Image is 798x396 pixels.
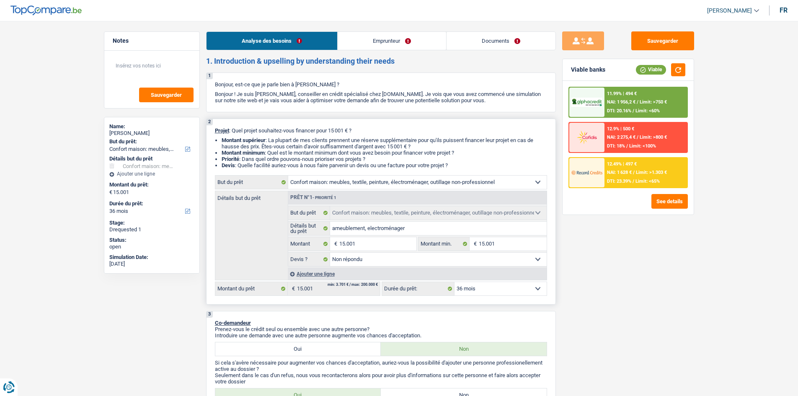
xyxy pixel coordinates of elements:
[215,332,547,339] p: Introduire une demande avec une autre personne augmente vos chances d'acceptation.
[571,66,605,73] div: Viable banks
[338,32,446,50] a: Emprunteur
[215,372,547,385] p: Seulement dans le cas d'un refus, nous vous recontacterons alors pour avoir plus d'informations s...
[222,156,547,162] li: : Dans quel ordre pouvons-nous prioriser vos projets ?
[607,91,637,96] div: 11.99% | 494 €
[109,130,194,137] div: [PERSON_NAME]
[607,161,637,167] div: 12.49% | 497 €
[288,282,297,295] span: €
[222,162,547,168] li: : Quelle facilité auriez-vous à nous faire parvenir un devis ou une facture pour votre projet ?
[607,179,631,184] span: DTI: 23.39%
[215,191,288,201] label: Détails but du prêt
[571,165,602,180] img: Record Credits
[636,65,666,74] div: Viable
[607,108,631,114] span: DTI: 20.16%
[215,127,229,134] span: Projet
[109,254,194,261] div: Simulation Date:
[288,195,338,200] div: Prêt n°1
[571,129,602,145] img: Cofidis
[206,57,556,66] h2: 1. Introduction & upselling by understanding their needs
[109,237,194,243] div: Status:
[328,283,378,287] div: min: 3.701 € / max: 200.000 €
[207,311,213,318] div: 3
[113,37,191,44] h5: Notes
[109,243,194,250] div: open
[633,108,634,114] span: /
[109,226,194,233] div: Drequested 1
[636,170,667,175] span: Limit: >1.303 €
[222,156,239,162] strong: Priorité
[629,143,656,149] span: Limit: <100%
[215,176,288,189] label: But du prêt
[700,4,759,18] a: [PERSON_NAME]
[109,220,194,226] div: Stage:
[222,137,547,150] li: : La plupart de mes clients prennent une réserve supplémentaire pour qu'ils puissent financer leu...
[651,194,688,209] button: See details
[633,179,634,184] span: /
[222,150,265,156] strong: Montant minimum
[288,222,331,235] label: Détails but du prêt
[635,108,660,114] span: Limit: <60%
[222,137,266,143] strong: Montant supérieur
[207,119,213,125] div: 2
[288,268,547,280] div: Ajouter une ligne
[607,170,632,175] span: NAI: 1 628 €
[109,181,193,188] label: Montant du prêt:
[447,32,555,50] a: Documents
[381,342,547,356] label: Non
[207,32,337,50] a: Analyse des besoins
[470,237,479,251] span: €
[571,98,602,107] img: AlphaCredit
[288,206,331,220] label: But du prêt
[626,143,628,149] span: /
[139,88,194,102] button: Sauvegarder
[215,91,547,104] p: Bonjour ! Je suis [PERSON_NAME], conseiller en crédit spécialisé chez [DOMAIN_NAME]. Je vois que ...
[109,155,194,162] div: Détails but du prêt
[633,170,635,175] span: /
[215,282,288,295] label: Montant du prêt
[607,126,634,132] div: 12.9% | 500 €
[607,135,635,140] span: NAI: 2 275,4 €
[631,31,694,50] button: Sauvegarder
[109,200,193,207] label: Durée du prêt:
[10,5,82,16] img: TopCompare Logo
[109,189,112,196] span: €
[312,195,336,200] span: - Priorité 1
[330,237,339,251] span: €
[288,253,331,266] label: Devis ?
[109,138,193,145] label: But du prêt:
[215,360,547,372] p: Si cela s'avère nécessaire pour augmenter vos chances d'acceptation, auriez-vous la possibilité d...
[109,261,194,267] div: [DATE]
[222,162,235,168] span: Devis
[109,171,194,177] div: Ajouter une ligne
[382,282,455,295] label: Durée du prêt:
[151,92,182,98] span: Sauvegarder
[207,73,213,79] div: 1
[635,179,660,184] span: Limit: <65%
[637,135,638,140] span: /
[215,320,251,326] span: Co-demandeur
[707,7,752,14] span: [PERSON_NAME]
[607,99,635,105] span: NAI: 1 956,2 €
[215,342,381,356] label: Oui
[215,81,547,88] p: Bonjour, est-ce que je parle bien à [PERSON_NAME] ?
[780,6,788,14] div: fr
[288,237,331,251] label: Montant
[109,123,194,130] div: Name:
[640,99,667,105] span: Limit: >750 €
[222,150,547,156] li: : Quel est le montant minimum dont vous avez besoin pour financer votre projet ?
[418,237,470,251] label: Montant min.
[640,135,667,140] span: Limit: >800 €
[607,143,625,149] span: DTI: 18%
[215,127,547,134] p: : Quel projet souhaitez-vous financer pour 15 001 € ?
[637,99,638,105] span: /
[215,326,547,332] p: Prenez-vous le crédit seul ou ensemble avec une autre personne?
